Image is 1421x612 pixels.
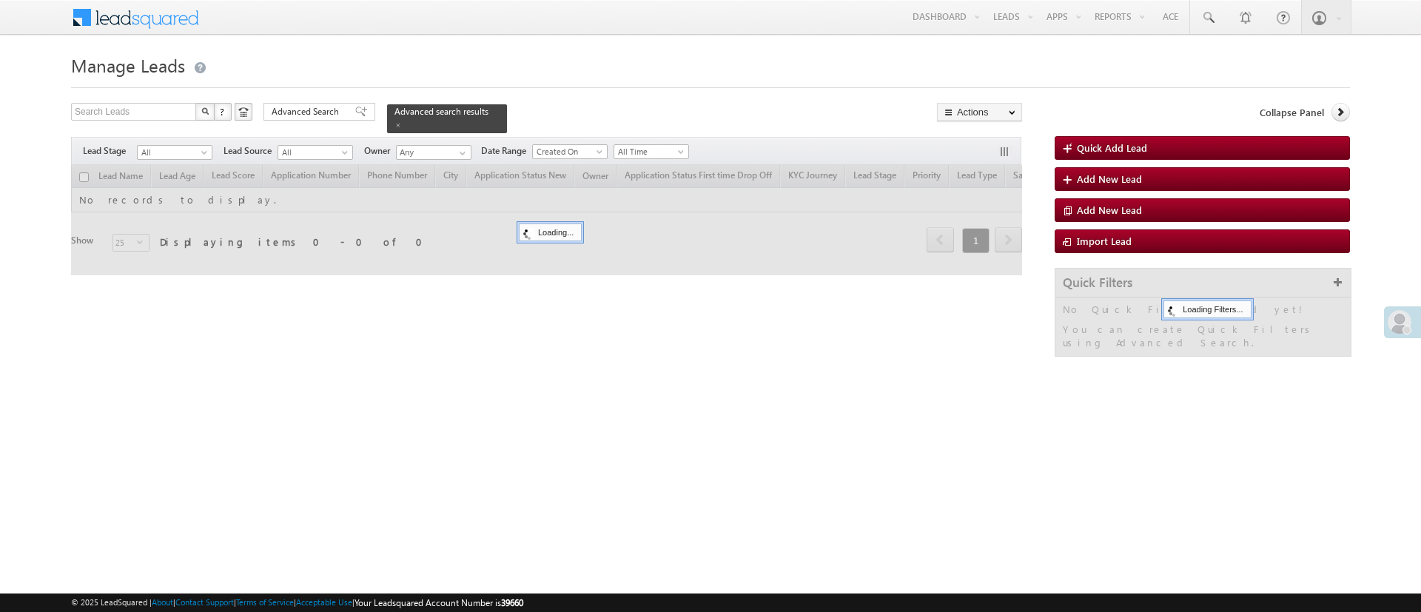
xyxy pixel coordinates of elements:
[937,103,1022,121] button: Actions
[533,145,603,158] span: Created On
[220,105,226,118] span: ?
[296,597,352,607] a: Acceptable Use
[519,223,582,241] div: Loading...
[236,597,294,607] a: Terms of Service
[1163,300,1251,318] div: Loading Filters...
[481,144,532,158] span: Date Range
[71,53,185,77] span: Manage Leads
[175,597,234,607] a: Contact Support
[278,146,349,159] span: All
[614,145,685,158] span: All Time
[224,144,278,158] span: Lead Source
[364,144,396,158] span: Owner
[355,597,523,608] span: Your Leadsquared Account Number is
[152,597,173,607] a: About
[201,107,209,115] img: Search
[137,145,212,160] a: All
[1077,204,1142,216] span: Add New Lead
[614,144,689,159] a: All Time
[1260,106,1324,119] span: Collapse Panel
[1077,172,1142,185] span: Add New Lead
[83,144,137,158] span: Lead Stage
[396,145,471,160] input: Type to Search
[532,144,608,159] a: Created On
[501,597,523,608] span: 39660
[1077,141,1147,154] span: Quick Add Lead
[278,145,353,160] a: All
[214,103,232,121] button: ?
[1077,235,1132,247] span: Import Lead
[272,105,343,118] span: Advanced Search
[138,146,208,159] span: All
[394,106,488,117] span: Advanced search results
[451,146,470,161] a: Show All Items
[71,596,523,610] span: © 2025 LeadSquared | | | | |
